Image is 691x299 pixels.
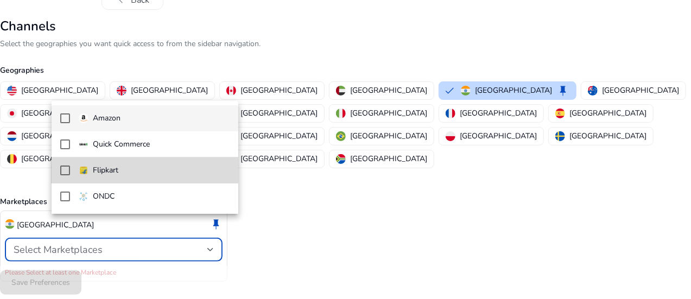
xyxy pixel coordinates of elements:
img: flipkart.svg [79,166,88,175]
p: Quick Commerce [93,138,150,150]
img: quick-commerce.gif [79,139,88,149]
img: amazon.svg [79,113,88,123]
p: Flipkart [93,164,118,176]
img: ondc-sm.webp [79,192,88,201]
p: ONDC [93,190,115,202]
p: Amazon [93,112,121,124]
